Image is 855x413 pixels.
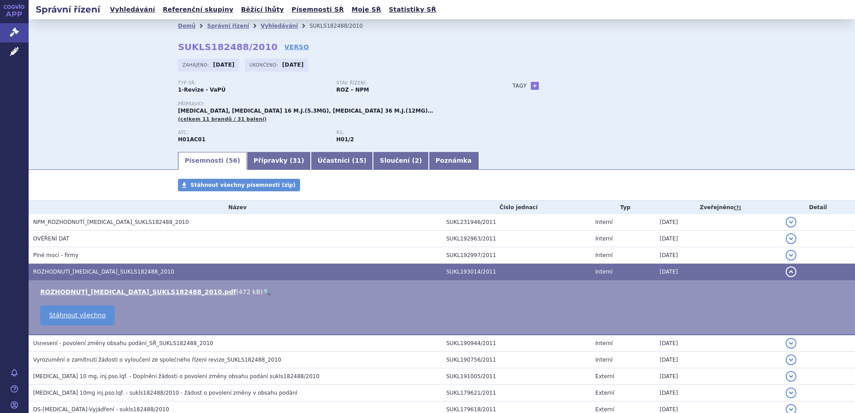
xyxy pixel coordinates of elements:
[786,217,796,228] button: detail
[655,201,781,214] th: Zveřejněno
[33,357,281,363] span: Vyrozumění o zamítnutí žádosti o vyloučení ze společného řízení revize_SUKLS182488_2010
[442,352,591,368] td: SUKL190756/2011
[786,338,796,349] button: detail
[107,4,158,16] a: Vyhledávání
[336,80,486,86] p: Stav řízení:
[238,288,260,295] span: 472 kB
[178,136,206,143] strong: SOMATROPIN
[595,357,613,363] span: Interní
[595,406,614,413] span: Externí
[238,4,287,16] a: Běžící lhůty
[442,201,591,214] th: Číslo jednací
[595,340,613,346] span: Interní
[289,4,347,16] a: Písemnosti SŘ
[531,82,539,90] a: +
[386,4,439,16] a: Statistiky SŘ
[442,231,591,247] td: SUKL192963/2011
[263,288,271,295] a: 🔍
[442,247,591,264] td: SUKL192997/2011
[595,373,614,379] span: Externí
[336,136,354,143] strong: somatropin
[213,62,235,68] strong: [DATE]
[655,335,781,352] td: [DATE]
[786,371,796,382] button: detail
[786,266,796,277] button: detail
[190,182,296,188] span: Stáhnout všechny písemnosti (zip)
[655,352,781,368] td: [DATE]
[355,157,363,164] span: 15
[33,390,297,396] span: Zomacton 10mg inj.pso.lqf. - sukls182488/2010 - žádost o povolení změny v obsahu podání
[781,201,855,214] th: Detail
[250,61,280,68] span: Ukončeno:
[442,335,591,352] td: SUKL190944/2011
[178,101,495,107] p: Přípravky:
[33,406,169,413] span: DS-Somatropin-Vyjádření - sukls182488/2010
[160,4,236,16] a: Referenční skupiny
[786,250,796,261] button: detail
[734,205,741,211] abbr: (?)
[786,354,796,365] button: detail
[29,3,107,16] h2: Správní řízení
[349,4,384,16] a: Moje SŘ
[595,219,613,225] span: Interní
[309,19,374,33] li: SUKLS182488/2010
[442,385,591,401] td: SUKL179621/2011
[33,236,69,242] span: OVĚŘENÍ DAT
[33,219,189,225] span: NPM_ROZHODNUTÍ_SOMATROPIN_SUKLS182488_2010
[207,23,249,29] a: Správní řízení
[429,152,478,170] a: Poznámka
[786,388,796,398] button: detail
[33,373,319,379] span: Zomacton 10 mg, inj.pso.lqf. - Doplnění žádosti o povolení změny obsahu podání sukls182488/2010
[595,269,613,275] span: Interní
[595,252,613,258] span: Interní
[182,61,211,68] span: Zahájeno:
[33,269,174,275] span: ROZHODNUTÍ_SOMATROPIN_SUKLS182488_2010
[655,247,781,264] td: [DATE]
[261,23,298,29] a: Vyhledávání
[655,385,781,401] td: [DATE]
[595,390,614,396] span: Externí
[442,264,591,280] td: SUKL193014/2011
[178,116,267,122] span: (celkem 11 brandů / 31 balení)
[40,287,846,296] li: ( )
[33,252,78,258] span: Plné moci - firmy
[178,130,327,135] p: ATC:
[442,368,591,385] td: SUKL191005/2011
[336,130,486,135] p: RS:
[655,214,781,231] td: [DATE]
[415,157,419,164] span: 2
[512,80,527,91] h3: Tagy
[229,157,237,164] span: 56
[247,152,311,170] a: Přípravky (31)
[442,214,591,231] td: SUKL231946/2011
[311,152,373,170] a: Účastníci (15)
[178,179,300,191] a: Stáhnout všechny písemnosti (zip)
[373,152,428,170] a: Sloučení (2)
[178,108,433,114] span: [MEDICAL_DATA], [MEDICAL_DATA] 16 M.J.(5.3MG), [MEDICAL_DATA] 36 M.J.(12MG)…
[336,87,369,93] strong: ROZ – NPM
[178,42,278,52] strong: SUKLS182488/2010
[655,264,781,280] td: [DATE]
[40,305,114,325] a: Stáhnout všechno
[786,233,796,244] button: detail
[29,201,442,214] th: Název
[178,152,247,170] a: Písemnosti (56)
[591,201,655,214] th: Typ
[40,288,236,295] a: ROZHODNUTÍ_[MEDICAL_DATA]_SUKLS182488_2010.pdf
[292,157,301,164] span: 31
[178,80,327,86] p: Typ SŘ:
[284,42,309,51] a: VERSO
[178,87,225,93] strong: 1-Revize - VaPÚ
[595,236,613,242] span: Interní
[33,340,213,346] span: Usnesení - povolení změny obsahu podání_SŘ_SUKLS182488_2010
[655,368,781,385] td: [DATE]
[282,62,304,68] strong: [DATE]
[178,23,195,29] a: Domů
[655,231,781,247] td: [DATE]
